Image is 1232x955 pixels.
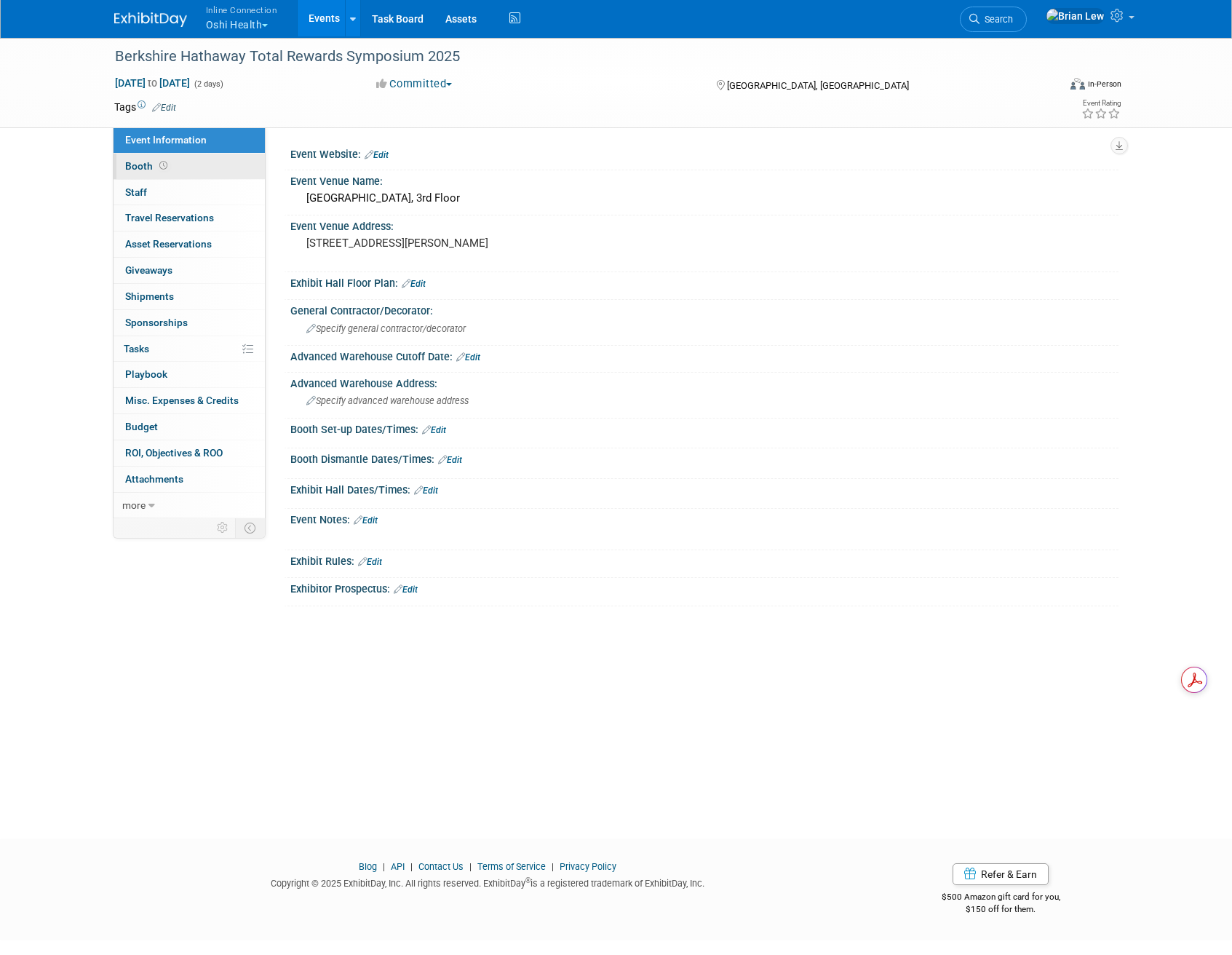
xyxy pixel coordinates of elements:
span: Travel Reservations [125,212,214,223]
a: Terms of Service [477,861,546,872]
span: Attachments [125,473,183,485]
span: Staff [125,186,147,198]
a: Edit [422,425,446,435]
div: Booth Set-up Dates/Times: [290,419,1118,437]
div: Event Website: [290,143,1118,162]
span: to [146,77,159,89]
div: Exhibit Rules: [290,550,1118,569]
div: Event Notes: [290,509,1118,528]
a: Staff [114,180,265,205]
span: Booth not reserved yet [156,160,170,171]
a: Search [960,7,1027,32]
a: Shipments [114,284,265,309]
a: Privacy Policy [560,861,616,872]
a: Edit [365,150,389,160]
span: Search [979,14,1013,25]
div: Advanced Warehouse Address: [290,373,1118,391]
span: [GEOGRAPHIC_DATA], [GEOGRAPHIC_DATA] [727,80,909,91]
img: Format-Inperson.png [1070,78,1085,90]
a: Edit [456,352,480,362]
div: Event Format [972,76,1122,98]
span: Shipments [125,290,174,302]
span: | [407,861,416,872]
a: Contact Us [418,861,464,872]
a: Edit [358,557,382,567]
span: Booth [125,160,170,172]
a: more [114,493,265,518]
span: Sponsorships [125,317,188,328]
span: Specify general contractor/decorator [306,323,466,334]
a: Edit [402,279,426,289]
span: Tasks [124,343,149,354]
span: Inline Connection [206,2,277,17]
a: Attachments [114,467,265,492]
span: Asset Reservations [125,238,212,250]
div: General Contractor/Decorator: [290,300,1118,318]
span: Misc. Expenses & Credits [125,395,239,406]
div: $500 Amazon gift card for you, [883,881,1118,915]
div: Exhibit Hall Floor Plan: [290,272,1118,291]
img: Brian Lew [1046,8,1105,24]
a: Booth [114,154,265,179]
a: Budget [114,414,265,440]
a: Edit [152,103,176,113]
a: Misc. Expenses & Credits [114,388,265,413]
a: Asset Reservations [114,231,265,257]
a: Playbook [114,362,265,387]
span: Playbook [125,368,167,380]
a: Edit [354,515,378,526]
span: more [122,499,146,511]
span: Event Information [125,134,207,146]
a: ROI, Objectives & ROO [114,440,265,466]
div: Event Venue Name: [290,170,1118,189]
td: Toggle Event Tabs [235,518,265,537]
a: Giveaways [114,258,265,283]
div: [GEOGRAPHIC_DATA], 3rd Floor [301,187,1108,210]
a: Travel Reservations [114,205,265,231]
span: | [548,861,557,872]
td: Personalize Event Tab Strip [210,518,236,537]
div: Advanced Warehouse Cutoff Date: [290,346,1118,365]
span: | [466,861,475,872]
a: Refer & Earn [953,863,1049,885]
div: Exhibitor Prospectus: [290,578,1118,597]
a: Edit [394,585,418,595]
a: Edit [414,486,438,496]
span: Budget [125,421,158,432]
a: Tasks [114,336,265,362]
sup: ® [525,876,530,884]
pre: [STREET_ADDRESS][PERSON_NAME] [306,237,619,250]
div: Event Rating [1081,100,1121,107]
span: [DATE] [DATE] [114,76,191,90]
span: (2 days) [193,79,223,89]
a: API [391,861,405,872]
a: Event Information [114,127,265,153]
img: ExhibitDay [114,12,187,27]
button: Committed [371,76,458,92]
a: Sponsorships [114,310,265,336]
a: Blog [359,861,377,872]
div: Berkshire Hathaway Total Rewards Symposium 2025 [110,44,1036,70]
a: Edit [438,455,462,465]
span: | [379,861,389,872]
div: Event Venue Address: [290,215,1118,234]
span: ROI, Objectives & ROO [125,447,223,459]
div: Booth Dismantle Dates/Times: [290,448,1118,467]
div: $150 off for them. [883,903,1118,916]
td: Tags [114,100,176,114]
div: Exhibit Hall Dates/Times: [290,479,1118,498]
span: Specify advanced warehouse address [306,395,469,406]
div: Copyright © 2025 ExhibitDay, Inc. All rights reserved. ExhibitDay is a registered trademark of Ex... [114,873,862,890]
div: In-Person [1087,79,1121,90]
span: Giveaways [125,264,172,276]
